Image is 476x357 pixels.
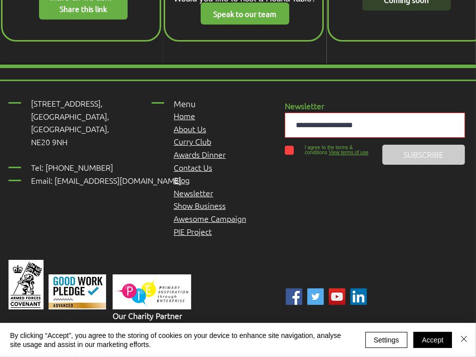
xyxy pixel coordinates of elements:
[174,149,226,160] a: Awards Dinner
[174,226,212,237] a: PIE Project
[174,174,190,185] a: Blog
[10,331,350,349] span: By clicking “Accept”, you agree to the storing of cookies on your device to enhance site navigati...
[350,288,367,305] img: Linked In
[286,288,367,305] ul: Social Bar
[365,332,408,348] button: Settings
[174,187,213,198] a: Newsletter
[174,110,195,121] a: Home
[327,150,368,155] a: View terms of use
[286,288,302,305] img: ABC
[413,332,452,348] button: Accept
[113,310,182,321] span: Our Charity Partner
[458,331,470,349] button: Close
[285,100,324,111] span: Newsletter
[31,136,68,147] span: NE20 9NH
[174,213,246,224] span: Awesome Campaign
[307,288,324,305] img: ABC
[174,98,196,109] span: Menu
[404,149,444,160] span: SUBSCRIBE
[31,111,109,122] span: [GEOGRAPHIC_DATA],
[31,98,103,109] span: [STREET_ADDRESS],
[31,162,181,186] span: Tel: [PHONE_NUMBER] Email: [EMAIL_ADDRESS][DOMAIN_NAME]
[174,136,211,147] a: Curry Club
[174,162,212,173] a: Contact Us
[31,123,109,134] span: [GEOGRAPHIC_DATA],
[458,333,470,345] img: Close
[382,145,465,165] button: SUBSCRIBE
[305,145,353,155] span: I agree to the terms & conditions
[329,288,345,305] img: YouTube
[329,150,368,155] span: View terms of use
[174,123,206,134] a: About Us
[174,200,226,211] a: Show Business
